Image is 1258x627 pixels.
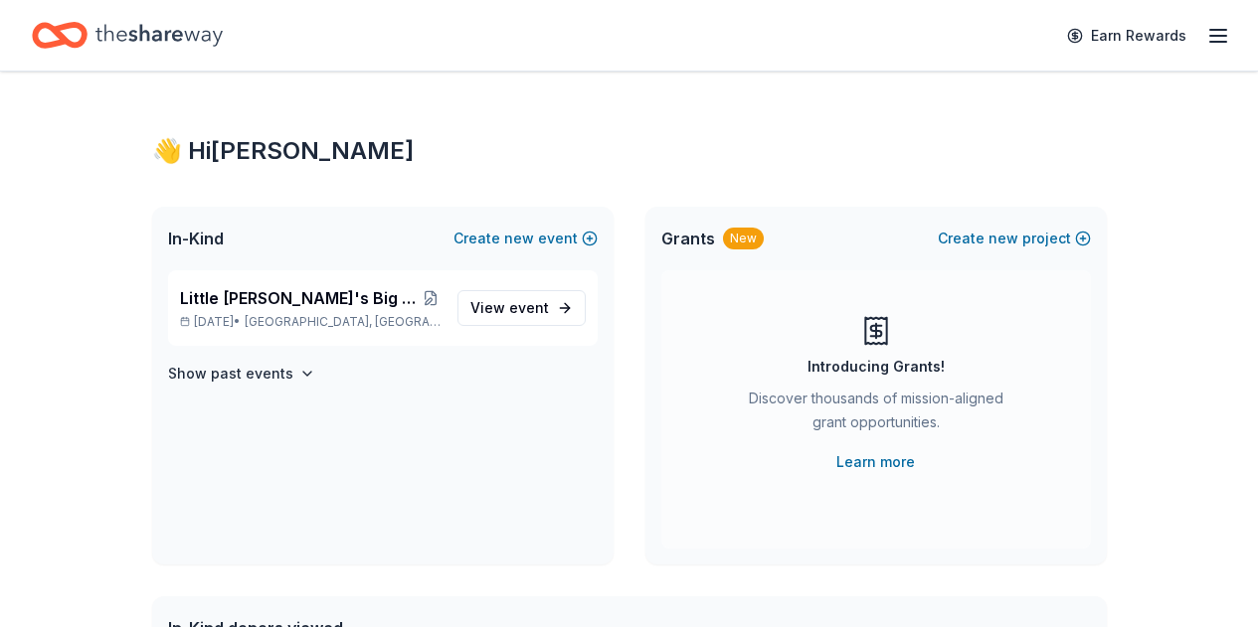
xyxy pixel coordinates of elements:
[661,227,715,250] span: Grants
[245,314,441,330] span: [GEOGRAPHIC_DATA], [GEOGRAPHIC_DATA]
[180,286,420,310] span: Little [PERSON_NAME]'s Big Game Night - Play for a Cure
[152,135,1107,167] div: 👋 Hi [PERSON_NAME]
[453,227,598,250] button: Createnewevent
[504,227,534,250] span: new
[168,362,293,386] h4: Show past events
[470,296,549,320] span: View
[1055,18,1198,54] a: Earn Rewards
[741,387,1011,442] div: Discover thousands of mission-aligned grant opportunities.
[509,299,549,316] span: event
[457,290,586,326] a: View event
[168,362,315,386] button: Show past events
[32,12,223,59] a: Home
[168,227,224,250] span: In-Kind
[723,228,764,249] div: New
[988,227,1018,250] span: new
[938,227,1091,250] button: Createnewproject
[836,450,915,474] a: Learn more
[808,355,945,379] div: Introducing Grants!
[180,314,442,330] p: [DATE] •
